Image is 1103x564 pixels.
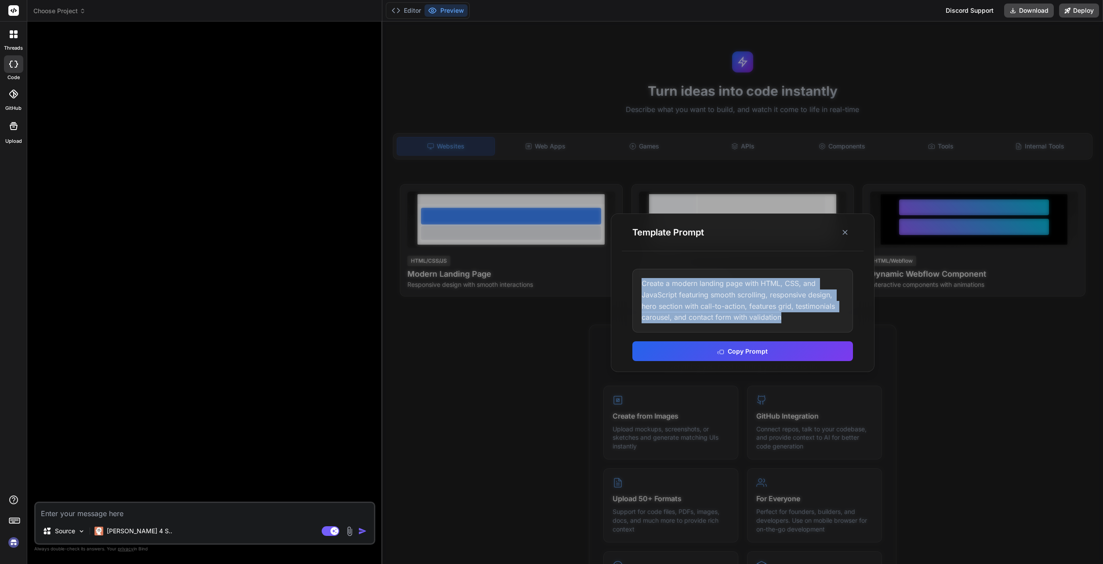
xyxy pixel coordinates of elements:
button: Editor [388,4,425,17]
div: Discord Support [940,4,999,18]
button: Preview [425,4,468,17]
label: threads [4,44,23,52]
label: code [7,74,20,81]
div: Create a modern landing page with HTML, CSS, and JavaScript featuring smooth scrolling, responsiv... [632,269,853,332]
img: Claude 4 Sonnet [94,527,103,535]
p: [PERSON_NAME] 4 S.. [107,527,172,535]
button: Deploy [1059,4,1099,18]
span: privacy [118,546,134,551]
img: icon [358,527,367,535]
label: Upload [5,137,22,145]
span: Choose Project [33,7,86,15]
img: Pick Models [78,528,85,535]
h3: Template Prompt [632,226,704,239]
img: signin [6,535,21,550]
p: Source [55,527,75,535]
p: Always double-check its answers. Your in Bind [34,545,375,553]
label: GitHub [5,105,22,112]
button: Copy Prompt [632,341,853,361]
img: attachment [345,526,355,536]
button: Download [1004,4,1054,18]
